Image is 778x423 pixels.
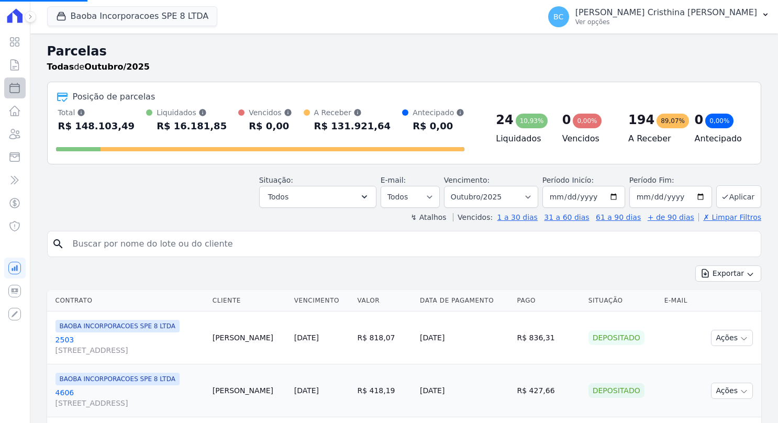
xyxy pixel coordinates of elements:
p: Ver opções [575,18,757,26]
td: [PERSON_NAME] [208,311,290,364]
div: R$ 0,00 [249,118,292,135]
h4: Liquidados [496,132,545,145]
td: [PERSON_NAME] [208,364,290,417]
input: Buscar por nome do lote ou do cliente [66,233,757,254]
td: R$ 427,66 [513,364,584,417]
div: R$ 0,00 [413,118,464,135]
label: E-mail: [381,176,406,184]
a: 31 a 60 dias [544,213,589,221]
span: Todos [268,191,288,203]
div: 24 [496,112,513,128]
button: Ações [711,383,753,399]
strong: Todas [47,62,74,72]
label: Período Fim: [629,175,712,186]
button: Ações [711,330,753,346]
th: Cliente [208,290,290,311]
a: + de 90 dias [648,213,694,221]
label: Situação: [259,176,293,184]
span: [STREET_ADDRESS] [55,345,204,355]
div: 0,00% [705,114,733,128]
th: Vencimento [290,290,353,311]
div: 0 [695,112,704,128]
td: R$ 818,07 [353,311,416,364]
div: 89,07% [657,114,689,128]
span: BAOBA INCORPORACOES SPE 8 LTDA [55,320,180,332]
td: R$ 418,19 [353,364,416,417]
th: Data de Pagamento [416,290,513,311]
div: R$ 148.103,49 [58,118,135,135]
a: ✗ Limpar Filtros [698,213,761,221]
td: [DATE] [416,364,513,417]
p: de [47,61,150,73]
div: 0 [562,112,571,128]
a: 61 a 90 dias [596,213,641,221]
a: [DATE] [294,386,319,395]
div: 0,00% [573,114,601,128]
div: R$ 16.181,85 [157,118,227,135]
div: A Receber [314,107,391,118]
div: Vencidos [249,107,292,118]
a: 1 a 30 dias [497,213,538,221]
label: ↯ Atalhos [410,213,446,221]
div: Liquidados [157,107,227,118]
div: Depositado [588,330,644,345]
div: 10,93% [516,114,548,128]
h4: Vencidos [562,132,612,145]
div: R$ 131.921,64 [314,118,391,135]
button: Todos [259,186,376,208]
p: [PERSON_NAME] Cristhina [PERSON_NAME] [575,7,757,18]
div: Total [58,107,135,118]
span: BC [553,13,563,20]
h4: Antecipado [695,132,744,145]
a: 4606[STREET_ADDRESS] [55,387,204,408]
th: E-mail [660,290,697,311]
div: Antecipado [413,107,464,118]
strong: Outubro/2025 [84,62,150,72]
td: [DATE] [416,311,513,364]
a: [DATE] [294,333,319,342]
th: Situação [584,290,660,311]
button: Exportar [695,265,761,282]
div: Posição de parcelas [73,91,155,103]
label: Período Inicío: [542,176,594,184]
label: Vencidos: [453,213,493,221]
a: 2503[STREET_ADDRESS] [55,335,204,355]
i: search [52,238,64,250]
div: 194 [628,112,654,128]
button: Baoba Incorporacoes SPE 8 LTDA [47,6,218,26]
th: Pago [513,290,584,311]
label: Vencimento: [444,176,490,184]
span: BAOBA INCORPORACOES SPE 8 LTDA [55,373,180,385]
th: Contrato [47,290,208,311]
span: [STREET_ADDRESS] [55,398,204,408]
button: BC [PERSON_NAME] Cristhina [PERSON_NAME] Ver opções [540,2,778,31]
div: Depositado [588,383,644,398]
h2: Parcelas [47,42,761,61]
h4: A Receber [628,132,677,145]
th: Valor [353,290,416,311]
td: R$ 836,31 [513,311,584,364]
button: Aplicar [716,185,761,208]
